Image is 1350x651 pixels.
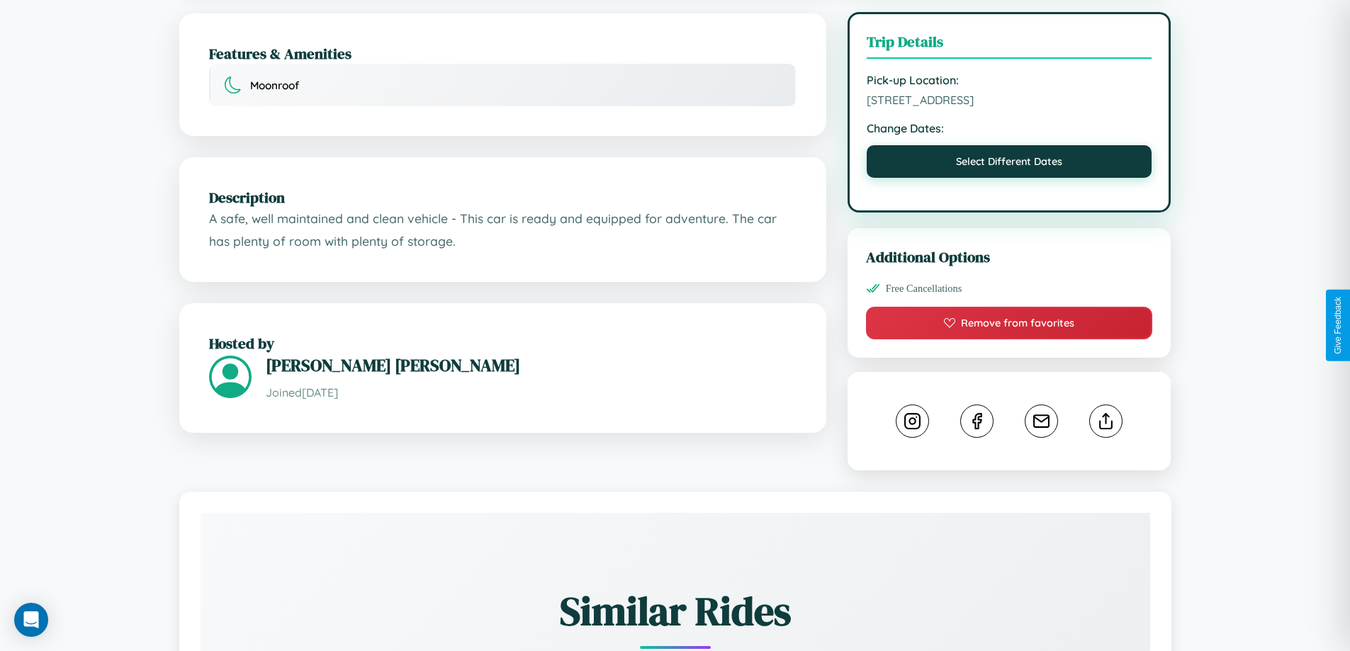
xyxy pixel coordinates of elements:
h3: Additional Options [866,247,1153,267]
strong: Pick-up Location: [867,73,1152,87]
h3: Trip Details [867,31,1152,59]
h2: Similar Rides [250,584,1101,638]
div: Open Intercom Messenger [14,603,48,637]
strong: Change Dates: [867,121,1152,135]
p: Joined [DATE] [266,383,797,403]
span: Free Cancellations [886,283,962,295]
button: Remove from favorites [866,307,1153,339]
h2: Description [209,187,797,208]
p: A safe, well maintained and clean vehicle - This car is ready and equipped for adventure. The car... [209,208,797,252]
div: Give Feedback [1333,297,1343,354]
span: Moonroof [250,79,299,92]
span: [STREET_ADDRESS] [867,93,1152,107]
h2: Hosted by [209,333,797,353]
h2: Features & Amenities [209,43,797,64]
button: Select Different Dates [867,145,1152,178]
h3: [PERSON_NAME] [PERSON_NAME] [266,353,797,377]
